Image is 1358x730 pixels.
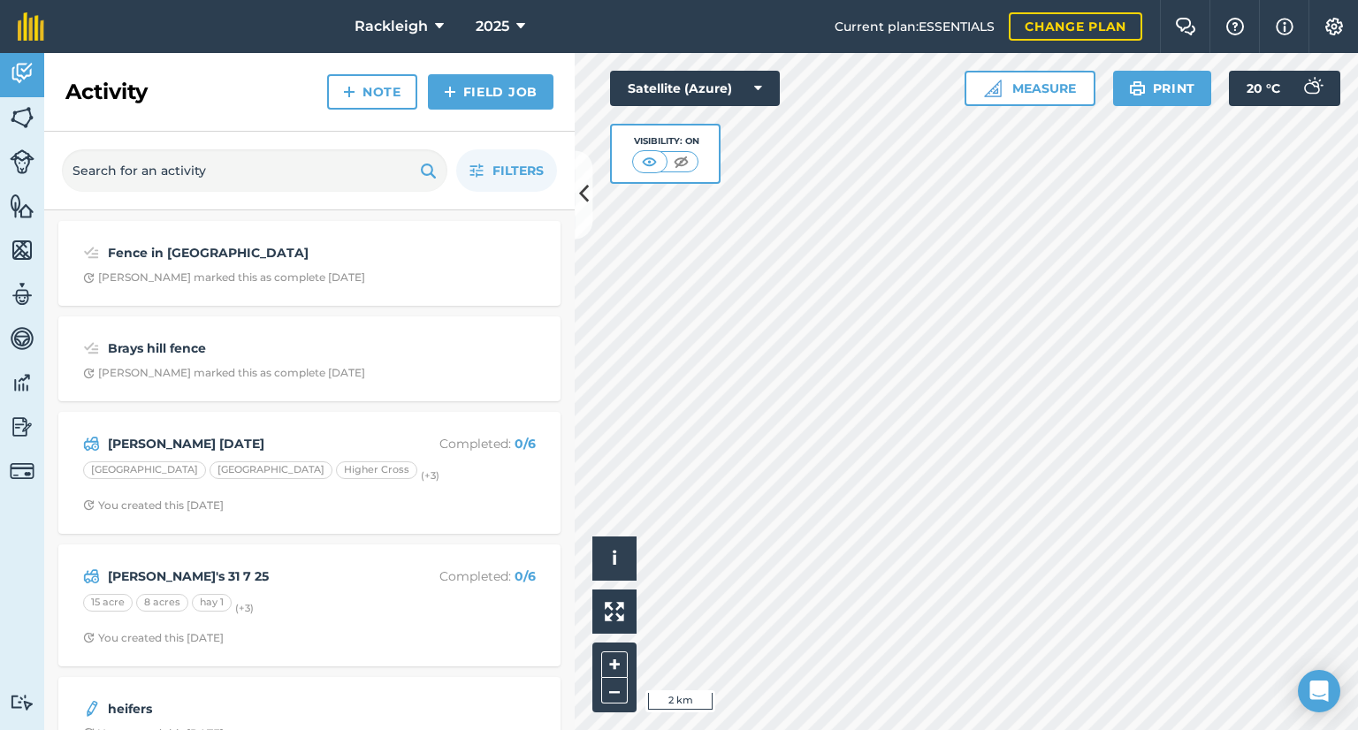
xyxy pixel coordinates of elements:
[638,153,660,171] img: svg+xml;base64,PHN2ZyB4bWxucz0iaHR0cDovL3d3dy53My5vcmcvMjAwMC9zdmciIHdpZHRoPSI1MCIgaGVpZ2h0PSI0MC...
[83,270,365,285] div: [PERSON_NAME] marked this as complete [DATE]
[192,594,232,612] div: hay 1
[1224,18,1246,35] img: A question mark icon
[1175,18,1196,35] img: Two speech bubbles overlapping with the left bubble in the forefront
[83,632,95,643] img: Clock with arrow pointing clockwise
[83,433,100,454] img: svg+xml;base64,PD94bWwgdmVyc2lvbj0iMS4wIiBlbmNvZGluZz0idXRmLTgiPz4KPCEtLSBHZW5lcmF0b3I6IEFkb2JlIE...
[69,232,550,295] a: Fence in [GEOGRAPHIC_DATA]Clock with arrow pointing clockwise[PERSON_NAME] marked this as complet...
[835,17,995,36] span: Current plan : ESSENTIALS
[515,568,536,584] strong: 0 / 6
[632,134,699,148] div: Visibility: On
[965,71,1095,106] button: Measure
[1324,18,1345,35] img: A cog icon
[1276,16,1293,37] img: svg+xml;base64,PHN2ZyB4bWxucz0iaHR0cDovL3d3dy53My5vcmcvMjAwMC9zdmciIHdpZHRoPSIxNyIgaGVpZ2h0PSIxNy...
[10,149,34,174] img: svg+xml;base64,PD94bWwgdmVyc2lvbj0iMS4wIiBlbmNvZGluZz0idXRmLTgiPz4KPCEtLSBHZW5lcmF0b3I6IEFkb2JlIE...
[83,338,100,359] img: svg+xml;base64,PD94bWwgdmVyc2lvbj0iMS4wIiBlbmNvZGluZz0idXRmLTgiPz4KPCEtLSBHZW5lcmF0b3I6IEFkb2JlIE...
[83,631,224,645] div: You created this [DATE]
[444,81,456,103] img: svg+xml;base64,PHN2ZyB4bWxucz0iaHR0cDovL3d3dy53My5vcmcvMjAwMC9zdmciIHdpZHRoPSIxNCIgaGVpZ2h0PSIyNC...
[210,461,332,479] div: [GEOGRAPHIC_DATA]
[601,651,628,678] button: +
[62,149,447,192] input: Search for an activity
[83,698,101,719] img: svg+xml;base64,PD94bWwgdmVyc2lvbj0iMS4wIiBlbmNvZGluZz0idXRmLTgiPz4KPCEtLSBHZW5lcmF0b3I6IEFkb2JlIE...
[10,369,34,396] img: svg+xml;base64,PD94bWwgdmVyc2lvbj0iMS4wIiBlbmNvZGluZz0idXRmLTgiPz4KPCEtLSBHZW5lcmF0b3I6IEFkb2JlIE...
[420,160,437,181] img: svg+xml;base64,PHN2ZyB4bWxucz0iaHR0cDovL3d3dy53My5vcmcvMjAwMC9zdmciIHdpZHRoPSIxOSIgaGVpZ2h0PSIyNC...
[10,325,34,352] img: svg+xml;base64,PD94bWwgdmVyc2lvbj0iMS4wIiBlbmNvZGluZz0idXRmLTgiPz4KPCEtLSBHZW5lcmF0b3I6IEFkb2JlIE...
[10,193,34,219] img: svg+xml;base64,PHN2ZyB4bWxucz0iaHR0cDovL3d3dy53My5vcmcvMjAwMC9zdmciIHdpZHRoPSI1NiIgaGVpZ2h0PSI2MC...
[83,368,95,379] img: Clock with arrow pointing clockwise
[592,536,637,581] button: i
[601,678,628,703] button: –
[65,78,148,106] h2: Activity
[492,161,544,180] span: Filters
[421,469,439,482] small: (+ 3 )
[10,104,34,131] img: svg+xml;base64,PHN2ZyB4bWxucz0iaHR0cDovL3d3dy53My5vcmcvMjAwMC9zdmciIHdpZHRoPSI1NiIgaGVpZ2h0PSI2MC...
[1294,71,1330,106] img: svg+xml;base64,PD94bWwgdmVyc2lvbj0iMS4wIiBlbmNvZGluZz0idXRmLTgiPz4KPCEtLSBHZW5lcmF0b3I6IEFkb2JlIE...
[1298,670,1340,712] div: Open Intercom Messenger
[108,567,388,586] strong: [PERSON_NAME]'s 31 7 25
[10,459,34,483] img: svg+xml;base64,PD94bWwgdmVyc2lvbj0iMS4wIiBlbmNvZGluZz0idXRmLTgiPz4KPCEtLSBHZW5lcmF0b3I6IEFkb2JlIE...
[69,555,550,656] a: [PERSON_NAME]'s 31 7 25Completed: 0/615 acre8 acreshay 1(+3)Clock with arrow pointing clockwiseYo...
[327,74,417,110] a: Note
[83,498,224,513] div: You created this [DATE]
[1247,71,1280,106] span: 20 ° C
[428,74,553,110] a: Field Job
[1113,71,1212,106] button: Print
[1009,12,1142,41] a: Change plan
[336,461,417,479] div: Higher Cross
[355,16,428,37] span: Rackleigh
[69,327,550,391] a: Brays hill fenceClock with arrow pointing clockwise[PERSON_NAME] marked this as complete [DATE]
[1229,71,1340,106] button: 20 °C
[83,594,133,612] div: 15 acre
[108,699,388,719] strong: heifers
[670,153,692,171] img: svg+xml;base64,PHN2ZyB4bWxucz0iaHR0cDovL3d3dy53My5vcmcvMjAwMC9zdmciIHdpZHRoPSI1MCIgaGVpZ2h0PSI0MC...
[136,594,188,612] div: 8 acres
[69,422,550,523] a: [PERSON_NAME] [DATE]Completed: 0/6[GEOGRAPHIC_DATA][GEOGRAPHIC_DATA]Higher Cross(+3)Clock with ar...
[456,149,557,192] button: Filters
[10,694,34,711] img: svg+xml;base64,PD94bWwgdmVyc2lvbj0iMS4wIiBlbmNvZGluZz0idXRmLTgiPz4KPCEtLSBHZW5lcmF0b3I6IEFkb2JlIE...
[612,547,617,569] span: i
[343,81,355,103] img: svg+xml;base64,PHN2ZyB4bWxucz0iaHR0cDovL3d3dy53My5vcmcvMjAwMC9zdmciIHdpZHRoPSIxNCIgaGVpZ2h0PSIyNC...
[395,434,536,453] p: Completed :
[395,567,536,586] p: Completed :
[83,566,100,587] img: svg+xml;base64,PD94bWwgdmVyc2lvbj0iMS4wIiBlbmNvZGluZz0idXRmLTgiPz4KPCEtLSBHZW5lcmF0b3I6IEFkb2JlIE...
[18,12,44,41] img: fieldmargin Logo
[10,281,34,308] img: svg+xml;base64,PD94bWwgdmVyc2lvbj0iMS4wIiBlbmNvZGluZz0idXRmLTgiPz4KPCEtLSBHZW5lcmF0b3I6IEFkb2JlIE...
[108,434,388,453] strong: [PERSON_NAME] [DATE]
[83,366,365,380] div: [PERSON_NAME] marked this as complete [DATE]
[515,436,536,452] strong: 0 / 6
[610,71,780,106] button: Satellite (Azure)
[235,602,254,614] small: (+ 3 )
[984,80,1002,97] img: Ruler icon
[83,461,206,479] div: [GEOGRAPHIC_DATA]
[108,243,388,262] strong: Fence in [GEOGRAPHIC_DATA]
[10,237,34,263] img: svg+xml;base64,PHN2ZyB4bWxucz0iaHR0cDovL3d3dy53My5vcmcvMjAwMC9zdmciIHdpZHRoPSI1NiIgaGVpZ2h0PSI2MC...
[83,499,95,511] img: Clock with arrow pointing clockwise
[605,602,624,621] img: Four arrows, one pointing top left, one top right, one bottom right and the last bottom left
[10,414,34,440] img: svg+xml;base64,PD94bWwgdmVyc2lvbj0iMS4wIiBlbmNvZGluZz0idXRmLTgiPz4KPCEtLSBHZW5lcmF0b3I6IEFkb2JlIE...
[1129,78,1146,99] img: svg+xml;base64,PHN2ZyB4bWxucz0iaHR0cDovL3d3dy53My5vcmcvMjAwMC9zdmciIHdpZHRoPSIxOSIgaGVpZ2h0PSIyNC...
[83,272,95,284] img: Clock with arrow pointing clockwise
[108,338,388,358] strong: Brays hill fence
[83,242,100,263] img: svg+xml;base64,PD94bWwgdmVyc2lvbj0iMS4wIiBlbmNvZGluZz0idXRmLTgiPz4KPCEtLSBHZW5lcmF0b3I6IEFkb2JlIE...
[10,60,34,87] img: svg+xml;base64,PD94bWwgdmVyc2lvbj0iMS4wIiBlbmNvZGluZz0idXRmLTgiPz4KPCEtLSBHZW5lcmF0b3I6IEFkb2JlIE...
[476,16,509,37] span: 2025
